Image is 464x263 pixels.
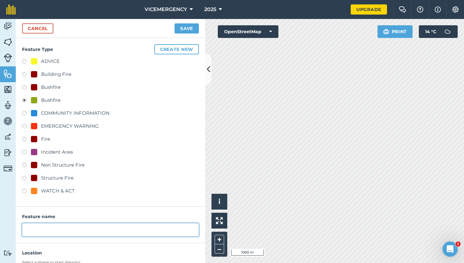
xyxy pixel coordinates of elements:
[218,198,220,205] span: i
[383,28,389,35] img: svg+xml;base64,PHN2ZyB4bWxucz0iaHR0cDovL3d3dy53My5vcmcvMjAwMC9zdmciIHdpZHRoPSIxOSIgaGVpZ2h0PSIyNC...
[3,132,12,142] img: svg+xml;base64,PD94bWwgdmVyc2lvbj0iMS4wIiBlbmNvZGluZz0idXRmLTgiPz4KPCEtLSBHZW5lcmF0b3I6IEFkb2JlIE...
[452,6,459,13] img: A cog icon
[41,58,60,65] div: ADVICE
[455,242,461,247] span: 1
[3,37,12,47] img: svg+xml;base64,PHN2ZyB4bWxucz0iaHR0cDovL3d3dy53My5vcmcvMjAwMC9zdmciIHdpZHRoPSI1NiIgaGVpZ2h0PSI2MC...
[419,25,458,38] button: 14 °C
[218,25,278,38] button: OpenStreetMap
[145,6,187,13] span: VICEMERGENCY
[3,164,12,173] img: svg+xml;base64,PD94bWwgdmVyc2lvbj0iMS4wIiBlbmNvZGluZz0idXRmLTgiPz4KPCEtLSBHZW5lcmF0b3I6IEFkb2JlIE...
[3,250,12,256] img: svg+xml;base64,PD94bWwgdmVyc2lvbj0iMS4wIiBlbmNvZGluZz0idXRmLTgiPz4KPCEtLSBHZW5lcmF0b3I6IEFkb2JlIE...
[175,23,199,34] button: Save
[22,213,199,220] h4: Feature name
[211,194,227,210] button: i
[416,6,424,13] img: A question mark icon
[441,25,454,38] img: svg+xml;base64,PD94bWwgdmVyc2lvbj0iMS4wIiBlbmNvZGluZz0idXRmLTgiPz4KPCEtLSBHZW5lcmF0b3I6IEFkb2JlIE...
[204,6,216,13] span: 2025
[3,116,12,126] img: svg+xml;base64,PD94bWwgdmVyc2lvbj0iMS4wIiBlbmNvZGluZz0idXRmLTgiPz4KPCEtLSBHZW5lcmF0b3I6IEFkb2JlIE...
[22,44,199,54] h4: Feature Type
[41,148,73,156] div: Incident Area
[41,135,50,143] div: Fire
[216,217,223,224] img: Four arrows, one pointing top left, one top right, one bottom right and the last bottom left
[41,96,61,104] div: Bushfire
[215,244,224,254] button: –
[6,4,16,15] img: fieldmargin Logo
[3,21,12,31] img: svg+xml;base64,PD94bWwgdmVyc2lvbj0iMS4wIiBlbmNvZGluZz0idXRmLTgiPz4KPCEtLSBHZW5lcmF0b3I6IEFkb2JlIE...
[22,23,53,34] a: Cancel
[215,235,224,244] button: +
[3,148,12,157] img: svg+xml;base64,PD94bWwgdmVyc2lvbj0iMS4wIiBlbmNvZGluZz0idXRmLTgiPz4KPCEtLSBHZW5lcmF0b3I6IEFkb2JlIE...
[41,161,85,169] div: Non Structure Fire
[443,242,458,257] iframe: Intercom live chat
[3,53,12,62] img: svg+xml;base64,PD94bWwgdmVyc2lvbj0iMS4wIiBlbmNvZGluZz0idXRmLTgiPz4KPCEtLSBHZW5lcmF0b3I6IEFkb2JlIE...
[435,6,441,13] img: svg+xml;base64,PHN2ZyB4bWxucz0iaHR0cDovL3d3dy53My5vcmcvMjAwMC9zdmciIHdpZHRoPSIxNyIgaGVpZ2h0PSIxNy...
[154,44,199,54] button: Create new
[399,6,406,13] img: Two speech bubbles overlapping with the left bubble in the forefront
[425,25,436,38] span: 14 ° C
[3,85,12,94] img: svg+xml;base64,PHN2ZyB4bWxucz0iaHR0cDovL3d3dy53My5vcmcvMjAwMC9zdmciIHdpZHRoPSI1NiIgaGVpZ2h0PSI2MC...
[41,187,75,195] div: WATCH & ACT
[41,70,71,78] div: Building Fire
[378,25,413,38] button: Print
[22,249,199,256] h4: Location
[3,101,12,110] img: svg+xml;base64,PD94bWwgdmVyc2lvbj0iMS4wIiBlbmNvZGluZz0idXRmLTgiPz4KPCEtLSBHZW5lcmF0b3I6IEFkb2JlIE...
[41,83,61,91] div: Bushfire
[3,69,12,78] img: svg+xml;base64,PHN2ZyB4bWxucz0iaHR0cDovL3d3dy53My5vcmcvMjAwMC9zdmciIHdpZHRoPSI1NiIgaGVpZ2h0PSI2MC...
[41,122,99,130] div: EMERGENCY WARNING
[351,4,387,15] a: Upgrade
[41,109,110,117] div: COMMUNITY INFORMATION
[41,174,74,182] div: Structure Fire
